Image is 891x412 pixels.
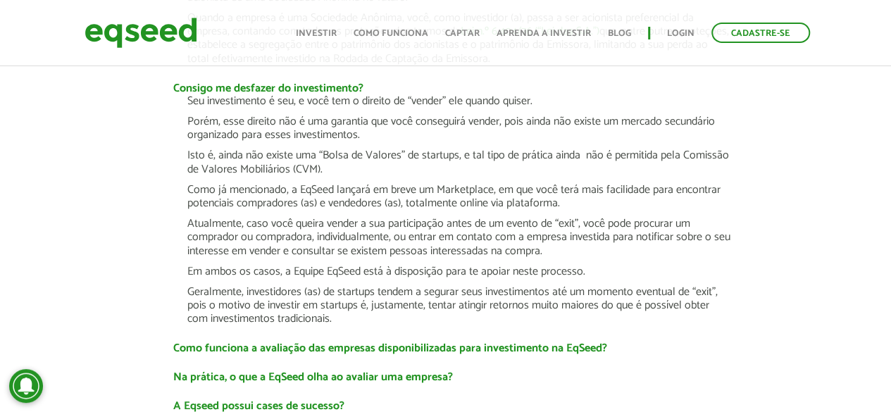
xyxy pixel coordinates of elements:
[187,265,732,278] p: Em ambos os casos, a Equipe EqSeed está à disposição para te apoiar neste processo.
[85,14,197,51] img: EqSeed
[187,217,732,258] p: Atualmente, caso você queira vender a sua participação antes de um evento de “exit”, você pode pr...
[711,23,810,43] a: Cadastre-se
[173,401,344,412] a: A Eqseed possui cases de sucesso?
[296,29,337,38] a: Investir
[187,183,732,210] p: Como já mencionado, a EqSeed lançará em breve um Marketplace, em que você terá mais facilidade pa...
[187,94,732,108] p: Seu investimento é seu, e você tem o direito de “vender” ele quando quiser.
[187,285,732,326] p: Geralmente, investidores (as) de startups tendem a segurar seus investimentos até um momento even...
[187,115,732,142] p: Porém, esse direito não é uma garantia que você conseguirá vender, pois ainda não existe um merca...
[173,343,607,354] a: Como funciona a avaliação das empresas disponibilizadas para investimento na EqSeed?
[445,29,480,38] a: Captar
[354,29,428,38] a: Como funciona
[173,83,363,94] a: Consigo me desfazer do investimento?
[497,29,591,38] a: Aprenda a investir
[173,372,453,383] a: Na prática, o que a EqSeed olha ao avaliar uma empresa?
[187,149,732,175] p: Isto é, ainda não existe uma “Bolsa de Valores” de startups, e tal tipo de prática ainda não é pe...
[608,29,631,38] a: Blog
[667,29,694,38] a: Login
